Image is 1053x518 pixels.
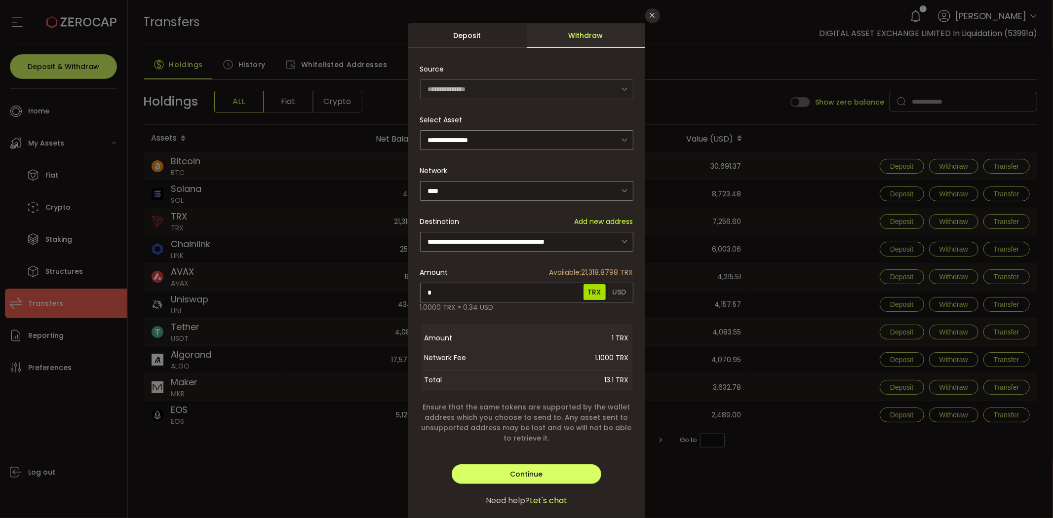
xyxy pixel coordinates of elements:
span: Source [420,59,444,79]
span: 13.1 TRX [605,373,629,387]
span: Amount [425,328,504,348]
span: Amount [420,267,448,278]
span: Let's chat [530,495,567,507]
span: Total [425,373,442,387]
span: USD [608,284,631,300]
span: Continue [510,469,543,479]
span: Need help? [486,495,530,507]
span: 1.0000 TRX ≈ 0.34 USD [420,302,494,313]
span: Ensure that the same tokens are supported by the wallet address which you choose to send to. Any ... [420,402,633,444]
iframe: Chat Widget [1004,471,1053,518]
div: Withdraw [527,23,645,48]
span: Network Fee [425,348,504,368]
span: 1 TRX [504,328,629,348]
span: 1.1000 TRX [504,348,629,368]
span: Available: [549,267,582,277]
label: Select Asset [420,115,468,125]
label: Network [420,166,454,176]
div: Deposit [408,23,527,48]
button: Continue [452,464,601,484]
button: Close [645,8,660,23]
span: 21,318.8798 TRX [549,267,633,278]
span: TRX [584,284,606,300]
span: Add new address [575,217,633,227]
span: Destination [420,217,460,226]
